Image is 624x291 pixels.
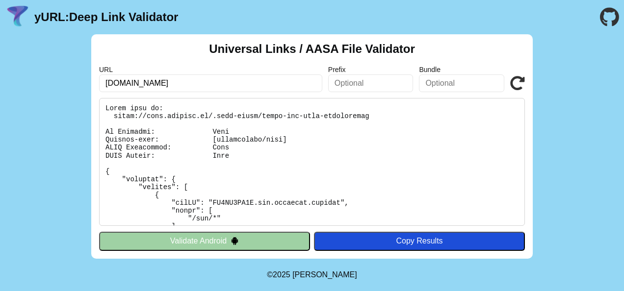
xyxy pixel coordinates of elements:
[314,232,525,250] button: Copy Results
[99,98,525,226] pre: Lorem ipsu do: sitam://cons.adipisc.el/.sedd-eiusm/tempo-inc-utla-etdoloremag Al Enimadmi: Veni Q...
[419,66,504,73] label: Bundle
[328,66,414,73] label: Prefix
[99,66,322,73] label: URL
[99,74,322,92] input: Required
[34,10,178,24] a: yURL:Deep Link Validator
[273,270,290,279] span: 2025
[319,237,520,245] div: Copy Results
[99,232,310,250] button: Validate Android
[328,74,414,92] input: Optional
[5,4,30,30] img: yURL Logo
[267,259,357,291] footer: ©
[231,237,239,245] img: droidIcon.svg
[209,42,415,56] h2: Universal Links / AASA File Validator
[419,74,504,92] input: Optional
[292,270,357,279] a: Michael Ibragimchayev's Personal Site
